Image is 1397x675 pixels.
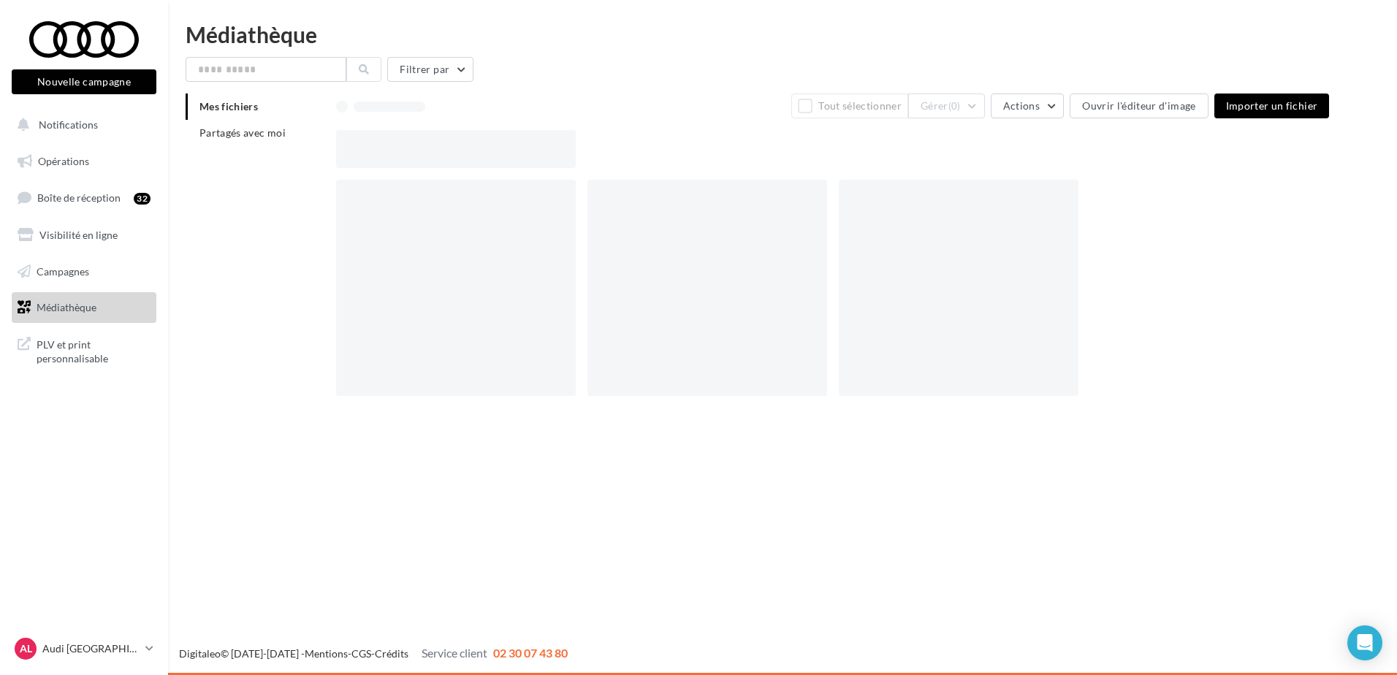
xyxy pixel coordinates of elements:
a: Campagnes [9,256,159,287]
span: Campagnes [37,264,89,277]
span: AL [20,641,32,656]
a: CGS [351,647,371,660]
span: Notifications [39,118,98,131]
button: Ouvrir l'éditeur d'image [1070,94,1208,118]
button: Importer un fichier [1214,94,1330,118]
button: Nouvelle campagne [12,69,156,94]
div: 32 [134,193,151,205]
div: Médiathèque [186,23,1379,45]
span: © [DATE]-[DATE] - - - [179,647,568,660]
div: Open Intercom Messenger [1347,625,1382,660]
button: Notifications [9,110,153,140]
a: Médiathèque [9,292,159,323]
span: 02 30 07 43 80 [493,646,568,660]
a: Boîte de réception32 [9,182,159,213]
span: (0) [948,100,961,112]
a: Mentions [305,647,348,660]
span: Service client [422,646,487,660]
span: Médiathèque [37,301,96,313]
span: PLV et print personnalisable [37,335,151,366]
span: Visibilité en ligne [39,229,118,241]
span: Actions [1003,99,1040,112]
p: Audi [GEOGRAPHIC_DATA][PERSON_NAME] [42,641,140,656]
a: PLV et print personnalisable [9,329,159,372]
button: Tout sélectionner [791,94,908,118]
a: Visibilité en ligne [9,220,159,251]
span: Mes fichiers [199,100,258,113]
span: Partagés avec moi [199,126,286,139]
a: Opérations [9,146,159,177]
button: Actions [991,94,1064,118]
a: AL Audi [GEOGRAPHIC_DATA][PERSON_NAME] [12,635,156,663]
span: Boîte de réception [37,191,121,204]
button: Filtrer par [387,57,473,82]
span: Opérations [38,155,89,167]
a: Digitaleo [179,647,221,660]
span: Importer un fichier [1226,99,1318,112]
a: Crédits [375,647,408,660]
button: Gérer(0) [908,94,985,118]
